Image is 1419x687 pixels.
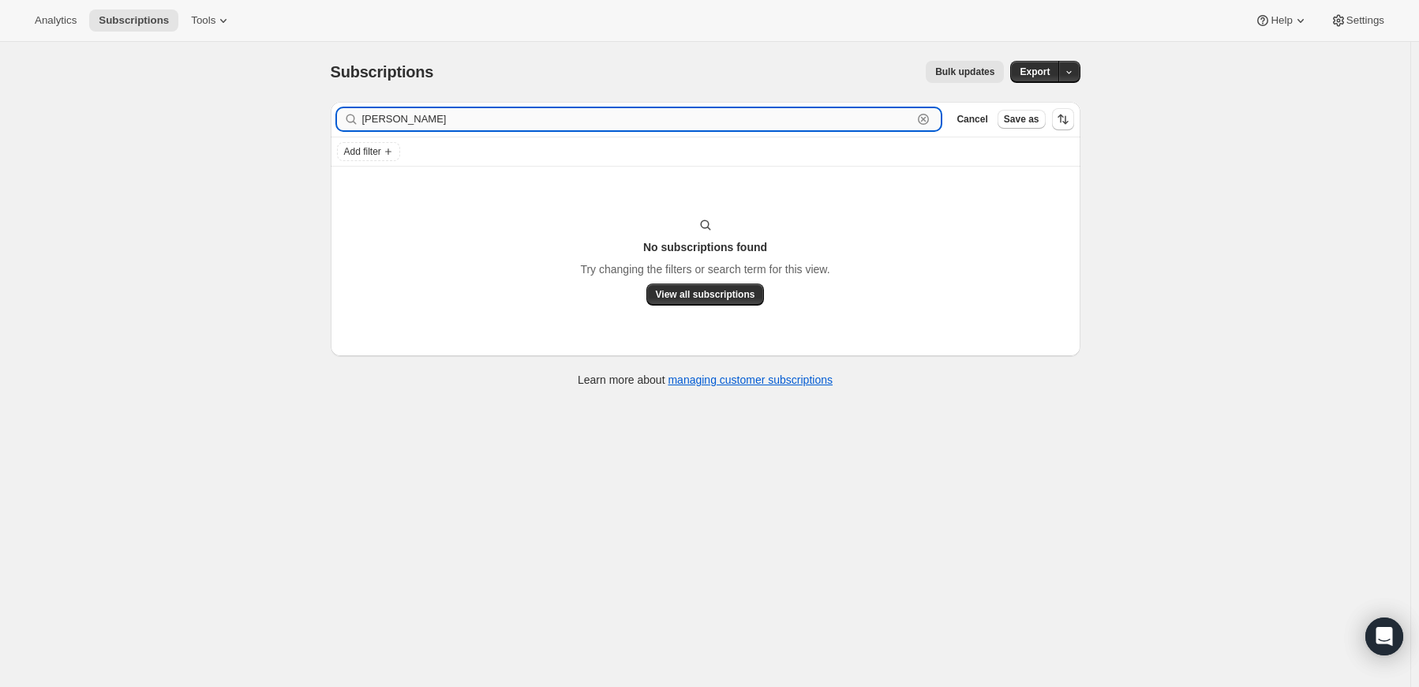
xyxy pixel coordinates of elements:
[362,108,913,130] input: Filter subscribers
[580,261,829,277] p: Try changing the filters or search term for this view.
[1245,9,1317,32] button: Help
[926,61,1004,83] button: Bulk updates
[1271,14,1292,27] span: Help
[668,374,833,386] a: managing customer subscriptions
[656,288,755,301] span: View all subscriptions
[89,9,178,32] button: Subscriptions
[1020,66,1050,78] span: Export
[337,142,400,161] button: Add filter
[1321,9,1394,32] button: Settings
[1365,618,1403,655] div: Open Intercom Messenger
[646,283,765,306] button: View all subscriptions
[578,372,833,388] p: Learn more about
[344,145,381,158] span: Add filter
[915,111,931,127] button: Clear
[331,63,434,81] span: Subscriptions
[1010,61,1059,83] button: Export
[1004,113,1039,126] span: Save as
[998,110,1046,129] button: Save as
[191,14,215,27] span: Tools
[957,113,987,126] span: Cancel
[643,239,767,255] h3: No subscriptions found
[99,14,169,27] span: Subscriptions
[1052,108,1074,130] button: Sort the results
[182,9,241,32] button: Tools
[25,9,86,32] button: Analytics
[935,66,994,78] span: Bulk updates
[1346,14,1384,27] span: Settings
[950,110,994,129] button: Cancel
[35,14,77,27] span: Analytics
